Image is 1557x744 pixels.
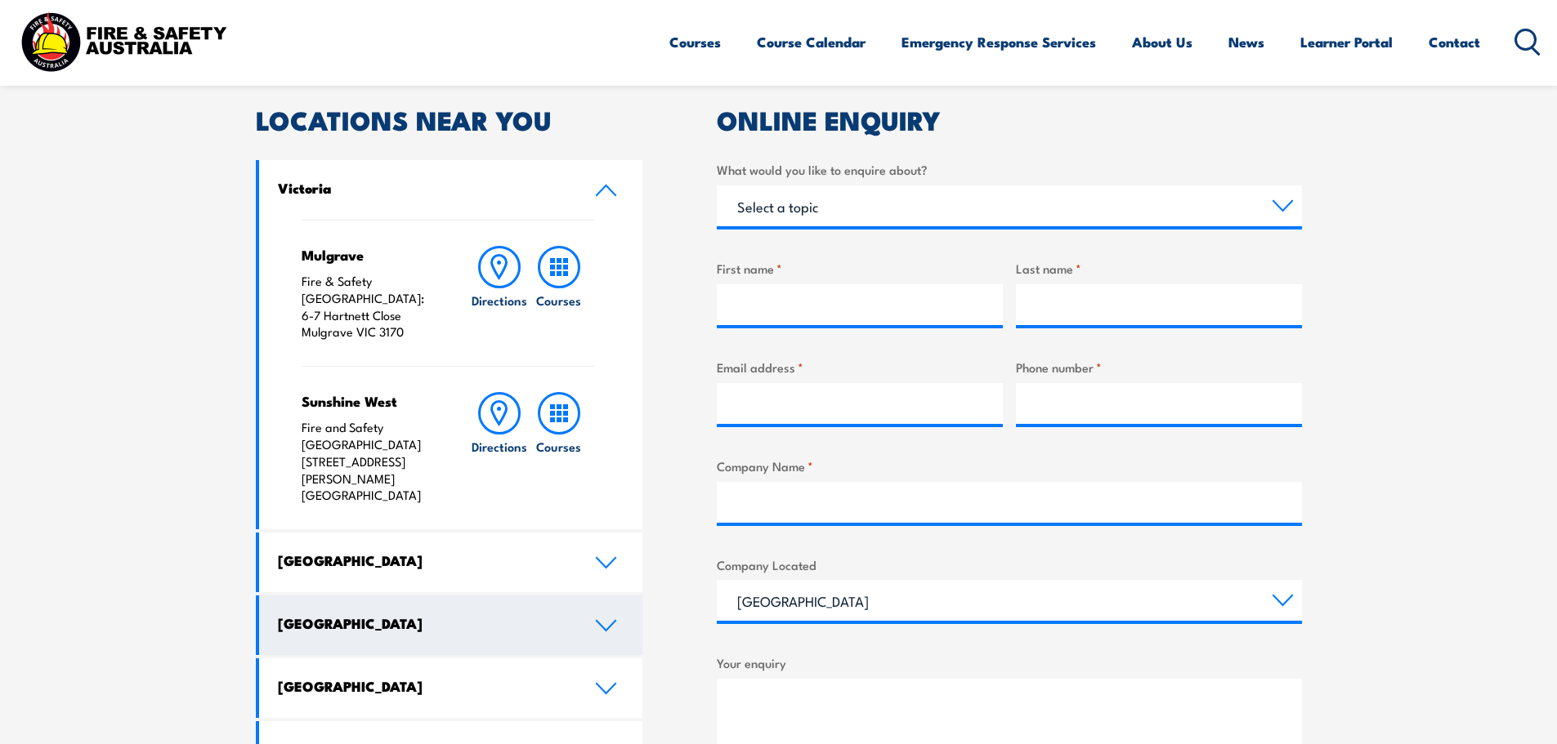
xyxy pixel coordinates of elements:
[256,108,643,131] h2: LOCATIONS NEAR YOU
[472,438,527,455] h6: Directions
[1016,358,1302,376] label: Phone number
[470,246,529,341] a: Directions
[717,259,1003,278] label: First name
[530,246,588,341] a: Courses
[1429,20,1480,64] a: Contact
[278,551,570,569] h4: [GEOGRAPHIC_DATA]
[1300,20,1393,64] a: Learner Portal
[717,160,1302,179] label: What would you like to enquire about?
[472,292,527,309] h6: Directions
[278,677,570,695] h4: [GEOGRAPHIC_DATA]
[1016,259,1302,278] label: Last name
[717,457,1302,475] label: Company Name
[278,614,570,632] h4: [GEOGRAPHIC_DATA]
[259,532,643,592] a: [GEOGRAPHIC_DATA]
[302,419,438,504] p: Fire and Safety [GEOGRAPHIC_DATA] [STREET_ADDRESS][PERSON_NAME] [GEOGRAPHIC_DATA]
[278,179,570,197] h4: Victoria
[536,438,581,455] h6: Courses
[259,595,643,655] a: [GEOGRAPHIC_DATA]
[902,20,1096,64] a: Emergency Response Services
[1132,20,1192,64] a: About Us
[470,392,529,504] a: Directions
[669,20,721,64] a: Courses
[1228,20,1264,64] a: News
[302,273,438,341] p: Fire & Safety [GEOGRAPHIC_DATA]: 6-7 Hartnett Close Mulgrave VIC 3170
[302,246,438,264] h4: Mulgrave
[530,392,588,504] a: Courses
[259,658,643,718] a: [GEOGRAPHIC_DATA]
[717,108,1302,131] h2: ONLINE ENQUIRY
[757,20,866,64] a: Course Calendar
[259,160,643,220] a: Victoria
[536,292,581,309] h6: Courses
[302,392,438,410] h4: Sunshine West
[717,358,1003,376] label: Email address
[717,653,1302,672] label: Your enquiry
[717,555,1302,574] label: Company Located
